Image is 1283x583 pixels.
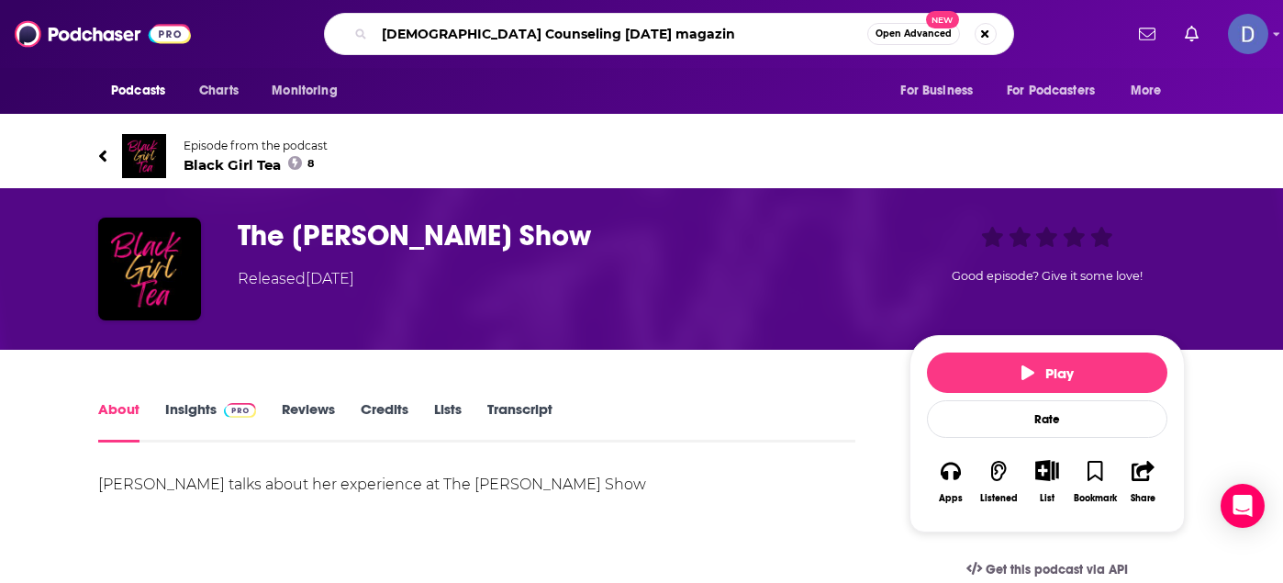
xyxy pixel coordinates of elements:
[187,73,250,108] a: Charts
[1131,493,1155,504] div: Share
[98,218,201,320] img: The Sherri Show
[1120,448,1167,515] button: Share
[184,156,328,174] span: Black Girl Tea
[926,11,959,28] span: New
[1228,14,1268,54] span: Logged in as dianawurster
[122,134,166,178] img: Black Girl Tea
[1221,484,1265,528] div: Open Intercom Messenger
[487,400,552,443] a: Transcript
[980,493,1018,504] div: Listened
[15,17,191,51] img: Podchaser - Follow, Share and Rate Podcasts
[238,268,354,290] div: Released [DATE]
[867,23,960,45] button: Open AdvancedNew
[98,73,189,108] button: open menu
[111,78,165,104] span: Podcasts
[1228,14,1268,54] img: User Profile
[1007,78,1095,104] span: For Podcasters
[1228,14,1268,54] button: Show profile menu
[361,400,408,443] a: Credits
[1023,448,1071,515] div: Show More ButtonList
[876,29,952,39] span: Open Advanced
[259,73,361,108] button: open menu
[1028,460,1065,480] button: Show More Button
[1021,364,1074,382] span: Play
[238,218,880,253] h1: The Sherri Show
[98,134,1185,178] a: Black Girl TeaEpisode from the podcastBlack Girl Tea8
[199,78,239,104] span: Charts
[165,400,256,443] a: InsightsPodchaser Pro
[995,73,1121,108] button: open menu
[374,19,867,49] input: Search podcasts, credits, & more...
[98,400,139,443] a: About
[98,472,855,498] div: [PERSON_NAME] talks about her experience at The [PERSON_NAME] Show
[184,139,328,152] span: Episode from the podcast
[1074,493,1117,504] div: Bookmark
[1177,18,1206,50] a: Show notifications dropdown
[224,403,256,418] img: Podchaser Pro
[1071,448,1119,515] button: Bookmark
[1131,78,1162,104] span: More
[434,400,462,443] a: Lists
[307,160,314,168] span: 8
[986,562,1128,577] span: Get this podcast via API
[1132,18,1163,50] a: Show notifications dropdown
[887,73,996,108] button: open menu
[272,78,337,104] span: Monitoring
[324,13,1014,55] div: Search podcasts, credits, & more...
[975,448,1022,515] button: Listened
[900,78,973,104] span: For Business
[927,448,975,515] button: Apps
[939,493,963,504] div: Apps
[927,353,1167,393] button: Play
[282,400,335,443] a: Reviews
[1118,73,1185,108] button: open menu
[927,400,1167,438] div: Rate
[1040,492,1054,504] div: List
[952,269,1143,283] span: Good episode? Give it some love!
